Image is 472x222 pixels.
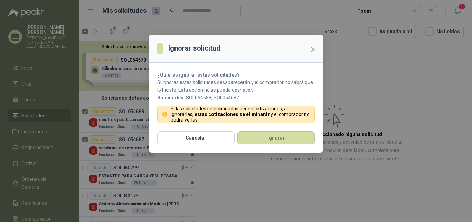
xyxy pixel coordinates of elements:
button: Ignorar [237,131,315,144]
button: Close [308,44,319,55]
h3: Ignorar solicitud [168,43,220,54]
b: Solicitudes: [157,95,185,100]
button: Cancelar [157,131,235,144]
strong: ¿Quieres ignorar estas solicitudes? [157,72,240,78]
span: close [311,47,316,52]
p: SOL054688, SOL054687 [157,94,315,101]
p: Si las solicitudes seleccionadas tienen cotizaciones, al ignorarlas, y el comprador no podrá verlas. [171,106,311,123]
strong: estas cotizaciones se eliminarán [195,112,271,117]
p: Si ignoras estas solicitudes desaparecerán y el comprador no sabrá que lo hiciste. Esta acción no... [157,79,315,94]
